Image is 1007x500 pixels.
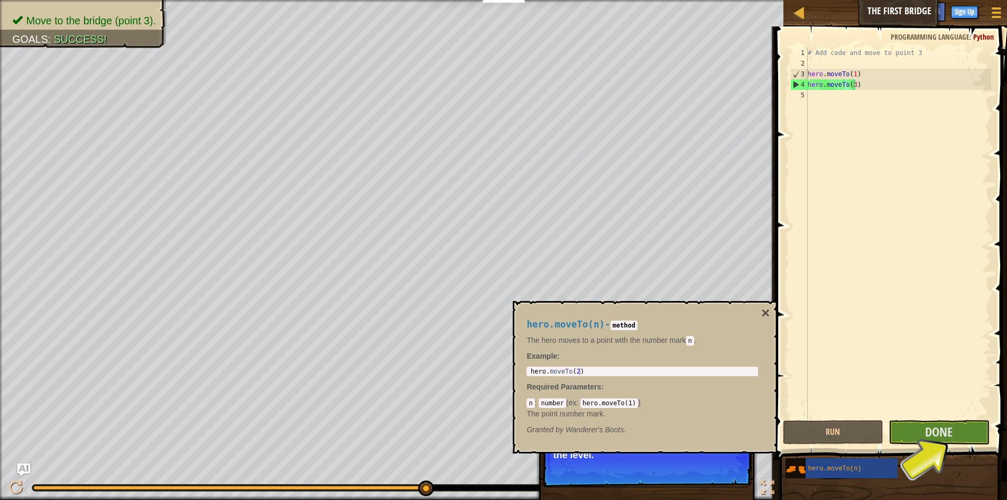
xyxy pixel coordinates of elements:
span: : [576,398,580,407]
code: n [686,336,694,346]
span: : [535,398,539,407]
code: hero.moveTo(1) [580,398,638,408]
code: number [539,398,566,408]
span: Example [526,352,557,360]
h4: - [526,320,758,330]
button: × [761,306,770,321]
code: method [611,321,638,330]
strong: : [526,352,559,360]
p: The hero moves to a point with the number mark . [526,335,758,346]
code: n [526,398,534,408]
span: hero.moveTo(n) [526,319,605,330]
span: Granted by [526,425,565,434]
span: ex [569,398,577,407]
p: The point number mark. [526,408,758,419]
span: Required Parameters [526,383,601,391]
div: ( ) [526,397,758,419]
span: : [601,383,604,391]
em: Wanderer's Boots. [526,425,626,434]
